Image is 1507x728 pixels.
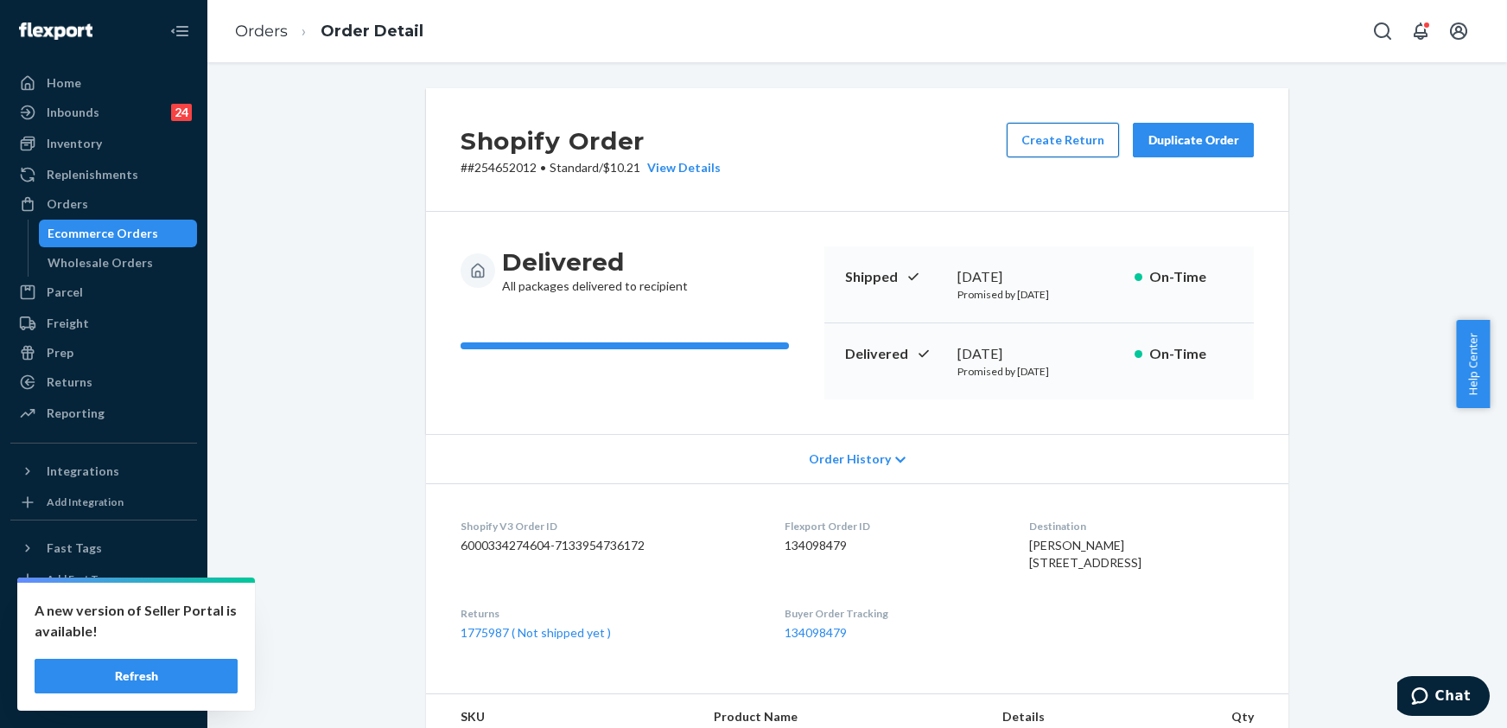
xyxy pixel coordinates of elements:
[10,130,197,157] a: Inventory
[10,457,197,485] button: Integrations
[1029,519,1254,533] dt: Destination
[1133,123,1254,157] button: Duplicate Order
[47,195,88,213] div: Orders
[47,572,109,586] div: Add Fast Tag
[10,310,197,337] a: Freight
[162,14,197,48] button: Close Navigation
[235,22,288,41] a: Orders
[845,267,944,287] p: Shipped
[221,6,437,57] ol: breadcrumbs
[321,22,423,41] a: Order Detail
[809,450,891,468] span: Order History
[502,246,688,278] h3: Delivered
[171,104,192,121] div: 24
[1149,344,1233,364] p: On-Time
[10,597,197,624] a: Settings
[461,606,757,621] dt: Returns
[47,405,105,422] div: Reporting
[957,344,1121,364] div: [DATE]
[461,537,757,554] dd: 6000334274604-7133954736172
[10,99,197,126] a: Inbounds24
[10,492,197,513] a: Add Integration
[10,655,197,683] a: Help Center
[785,519,1001,533] dt: Flexport Order ID
[540,160,546,175] span: •
[1441,14,1476,48] button: Open account menu
[1029,538,1141,570] span: [PERSON_NAME] [STREET_ADDRESS]
[785,537,1001,554] dd: 134098479
[10,368,197,396] a: Returns
[10,69,197,97] a: Home
[957,267,1121,287] div: [DATE]
[35,659,238,693] button: Refresh
[10,399,197,427] a: Reporting
[461,159,721,176] p: # #254652012 / $10.21
[47,540,102,557] div: Fast Tags
[47,135,102,152] div: Inventory
[461,519,757,533] dt: Shopify V3 Order ID
[957,364,1121,379] p: Promised by [DATE]
[47,495,124,509] div: Add Integration
[461,123,721,159] h2: Shopify Order
[1403,14,1438,48] button: Open notifications
[47,463,119,480] div: Integrations
[1397,676,1490,719] iframe: Opens a widget where you can chat to one of our agents
[785,625,847,640] a: 134098479
[640,159,721,176] button: View Details
[10,161,197,188] a: Replenishments
[1007,123,1119,157] button: Create Return
[785,606,1001,621] dt: Buyer Order Tracking
[461,625,611,640] a: 1775987 ( Not shipped yet )
[10,278,197,306] a: Parcel
[845,344,944,364] p: Delivered
[10,190,197,218] a: Orders
[1149,267,1233,287] p: On-Time
[1456,320,1490,408] button: Help Center
[48,254,153,271] div: Wholesale Orders
[550,160,599,175] span: Standard
[10,626,197,654] button: Talk to Support
[47,374,92,391] div: Returns
[10,339,197,367] a: Prep
[47,166,138,183] div: Replenishments
[39,220,198,247] a: Ecommerce Orders
[19,22,92,40] img: Flexport logo
[1148,131,1239,149] div: Duplicate Order
[47,74,81,92] div: Home
[957,287,1121,302] p: Promised by [DATE]
[47,284,83,301] div: Parcel
[1365,14,1400,48] button: Open Search Box
[10,685,197,712] button: Give Feedback
[47,104,99,121] div: Inbounds
[47,315,89,332] div: Freight
[10,534,197,562] button: Fast Tags
[35,600,238,642] p: A new version of Seller Portal is available!
[48,225,158,242] div: Ecommerce Orders
[39,249,198,277] a: Wholesale Orders
[10,569,197,590] a: Add Fast Tag
[502,246,688,295] div: All packages delivered to recipient
[47,344,73,361] div: Prep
